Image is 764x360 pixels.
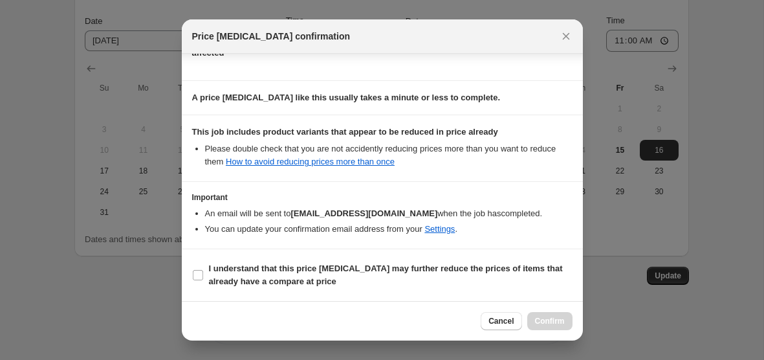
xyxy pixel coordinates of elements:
button: Close [557,27,575,45]
b: This job includes product variants that appear to be reduced in price already [192,127,498,137]
h3: Important [192,192,573,203]
span: Price [MEDICAL_DATA] confirmation [192,30,351,43]
b: A price [MEDICAL_DATA] like this usually takes a minute or less to complete. [192,93,501,102]
b: I understand that this price [MEDICAL_DATA] may further reduce the prices of items that already h... [209,264,563,286]
span: Cancel [488,316,514,326]
li: Please double check that you are not accidently reducing prices more than you want to reduce them [205,142,573,168]
a: How to avoid reducing prices more than once [226,157,395,166]
li: You can update your confirmation email address from your . [205,223,573,236]
a: Settings [424,224,455,234]
b: [EMAIL_ADDRESS][DOMAIN_NAME] [290,208,437,218]
li: An email will be sent to when the job has completed . [205,207,573,220]
button: Cancel [481,312,521,330]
